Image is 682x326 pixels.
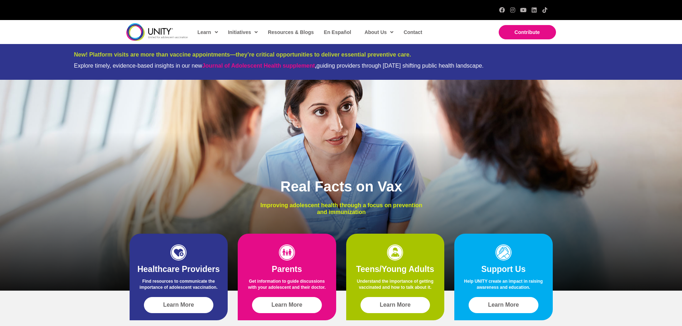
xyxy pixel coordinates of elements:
a: Learn More [469,297,538,313]
a: YouTube [521,7,526,13]
a: Journal of Adolescent Health supplement [202,63,315,69]
h2: Parents [245,264,329,275]
span: Learn [198,27,218,38]
img: unity-logo-dark [126,23,188,41]
span: Learn More [163,302,194,308]
span: Resources & Blogs [268,29,314,35]
span: Contribute [514,29,540,35]
p: Help UNITY create an impact in raising awareness and education. [461,278,546,294]
p: Improving adolescent health through a focus on prevention and immunization [255,202,428,215]
a: About Us [361,24,396,40]
a: Learn More [361,297,430,313]
span: Learn More [271,302,302,308]
span: En Español [324,29,351,35]
a: LinkedIn [531,7,537,13]
img: icon-HCP-1 [170,244,187,261]
a: En Español [320,24,354,40]
a: Contribute [499,25,556,39]
img: icon-teens-1 [387,244,403,261]
a: Facebook [499,7,505,13]
p: Get information to guide discussions with your adolescent and their doctor. [245,278,329,294]
a: Learn More [144,297,214,313]
h2: Teens/Young Adults [353,264,437,275]
span: Real Facts on Vax [280,179,402,194]
h2: Support Us [461,264,546,275]
span: Learn More [380,302,411,308]
span: New! Platform visits are more than vaccine appointments—they’re critical opportunities to deliver... [74,52,411,58]
strong: , [202,63,316,69]
img: icon-parents-1 [279,244,295,261]
a: Contact [400,24,425,40]
a: Resources & Blogs [264,24,316,40]
span: Initiatives [228,27,258,38]
a: Learn More [252,297,322,313]
span: About Us [364,27,393,38]
span: Learn More [488,302,519,308]
a: TikTok [542,7,548,13]
p: Find resources to communicate the importance of adolescent vaccination. [137,278,221,294]
h2: Healthcare Providers [137,264,221,275]
a: Instagram [510,7,516,13]
div: Explore timely, evidence-based insights in our new guiding providers through [DATE] shifting publ... [74,62,608,69]
p: Understand the importance of getting vaccinated and how to talk about it. [353,278,437,294]
span: Contact [403,29,422,35]
img: icon-support-1 [495,244,512,261]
